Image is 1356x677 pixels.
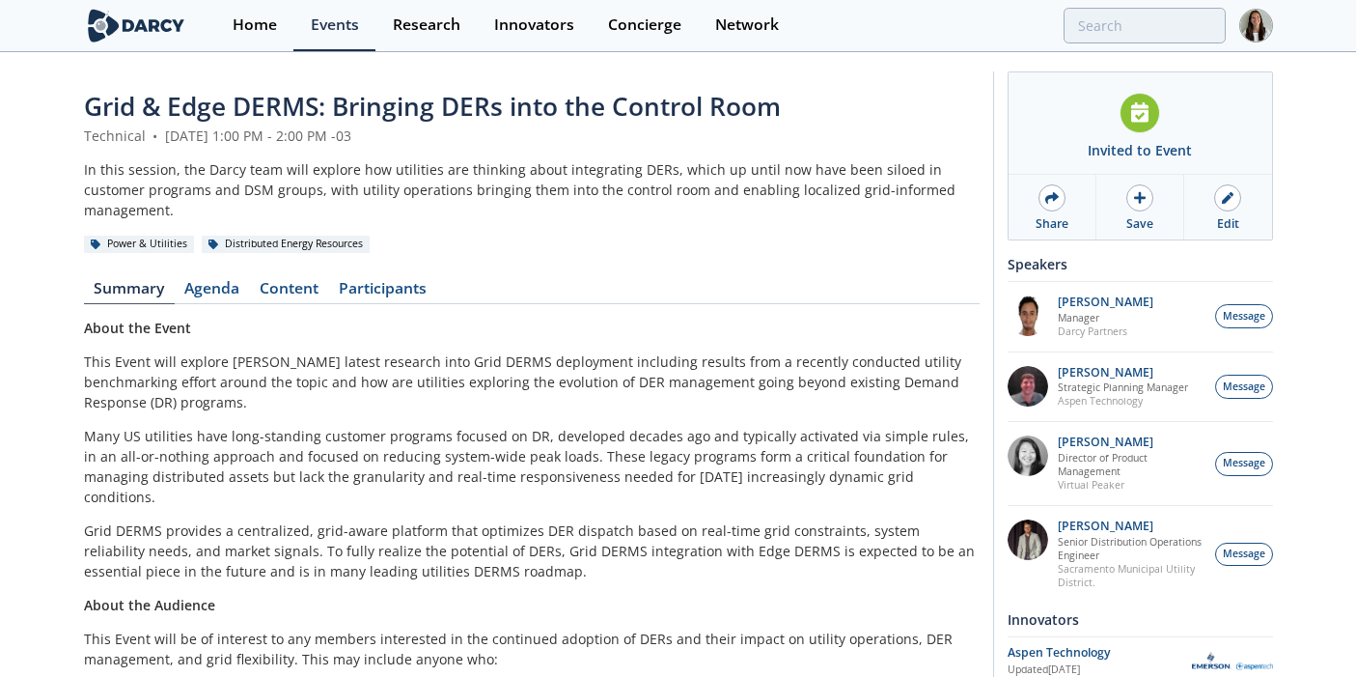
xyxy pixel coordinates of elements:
div: Technical [DATE] 1:00 PM - 2:00 PM -03 [84,126,980,146]
div: Network [715,17,779,33]
div: Innovators [1008,603,1273,636]
a: Summary [84,281,175,304]
img: logo-wide.svg [84,9,189,42]
span: Message [1223,309,1265,324]
input: Advanced Search [1064,8,1226,43]
button: Message [1215,375,1273,399]
a: Participants [329,281,437,304]
div: Research [393,17,460,33]
div: Share [1036,215,1068,233]
p: [PERSON_NAME] [1058,296,1153,309]
img: Profile [1239,9,1273,42]
div: Distributed Energy Resources [202,236,371,253]
p: Manager [1058,311,1153,324]
p: Many US utilities have long-standing customer programs focused on DR, developed decades ago and t... [84,426,980,507]
span: • [150,127,161,145]
p: Director of Product Management [1058,451,1204,478]
div: Innovators [494,17,574,33]
span: Message [1223,547,1265,562]
p: Grid DERMS provides a centralized, grid-aware platform that optimizes DER dispatch based on real-... [84,521,980,581]
span: Message [1223,380,1265,395]
div: Events [311,17,359,33]
div: Save [1126,215,1153,233]
span: Grid & Edge DERMS: Bringing DERs into the Control Room [84,89,781,124]
p: This Event will be of interest to any members interested in the continued adoption of DERs and th... [84,629,980,669]
button: Message [1215,543,1273,567]
p: Darcy Partners [1058,324,1153,338]
div: Invited to Event [1088,140,1192,160]
div: In this session, the Darcy team will explore how utilities are thinking about integrating DERs, w... [84,159,980,220]
p: Senior Distribution Operations Engineer [1058,535,1204,562]
p: Virtual Peaker [1058,478,1204,492]
img: vRBZwDRnSTOrB1qTpmXr [1008,296,1048,336]
div: Speakers [1008,247,1273,281]
p: Sacramento Municipal Utility District. [1058,562,1204,589]
img: Aspen Technology [1192,652,1273,670]
img: accc9a8e-a9c1-4d58-ae37-132228efcf55 [1008,366,1048,407]
div: Concierge [608,17,681,33]
div: Power & Utilities [84,236,195,253]
p: [PERSON_NAME] [1058,366,1188,380]
img: 7fca56e2-1683-469f-8840-285a17278393 [1008,520,1048,560]
iframe: chat widget [1275,600,1337,658]
a: Agenda [175,281,250,304]
strong: About the Event [84,319,191,337]
div: Aspen Technology [1008,644,1192,662]
div: Home [233,17,277,33]
p: Aspen Technology [1058,394,1188,408]
span: Message [1223,456,1265,471]
p: Strategic Planning Manager [1058,381,1188,394]
p: This Event will explore [PERSON_NAME] latest research into Grid DERMS deployment including result... [84,352,980,412]
img: 8160f632-77e6-40bd-9ce2-d8c8bb49c0dd [1008,436,1048,476]
a: Content [250,281,329,304]
a: Edit [1184,175,1271,240]
p: [PERSON_NAME] [1058,520,1204,533]
p: [PERSON_NAME] [1058,436,1204,449]
div: Edit [1217,215,1239,233]
button: Message [1215,452,1273,476]
button: Message [1215,304,1273,328]
strong: About the Audience [84,596,215,614]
